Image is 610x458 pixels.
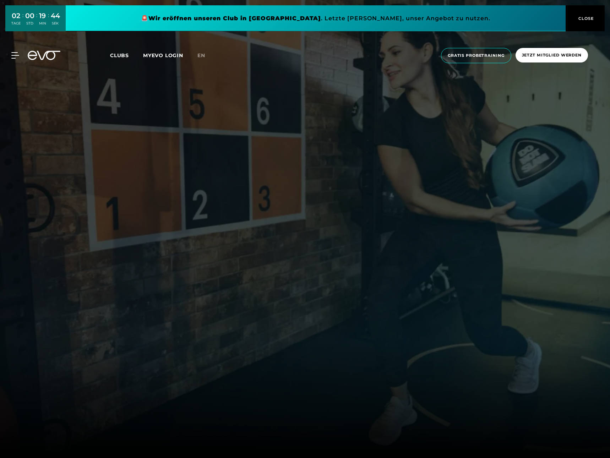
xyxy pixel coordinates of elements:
div: : [48,11,49,30]
div: SEK [51,21,60,26]
div: : [22,11,23,30]
div: STD [25,21,34,26]
div: : [36,11,37,30]
div: 19 [39,11,46,21]
span: Gratis Probetraining [448,53,505,59]
span: en [197,52,205,59]
span: Clubs [110,52,129,59]
a: Jetzt Mitglied werden [513,48,590,63]
a: Clubs [110,52,143,59]
div: TAGE [11,21,21,26]
a: Gratis Probetraining [439,48,513,63]
span: Jetzt Mitglied werden [522,52,582,58]
div: 00 [25,11,34,21]
div: 02 [11,11,21,21]
button: CLOSE [566,5,605,31]
div: 44 [51,11,60,21]
a: MYEVO LOGIN [143,52,183,59]
a: en [197,51,214,60]
div: MIN [39,21,46,26]
span: CLOSE [577,15,594,22]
